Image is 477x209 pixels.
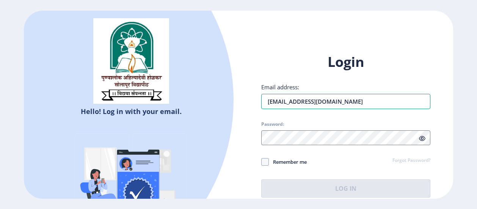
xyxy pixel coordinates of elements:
button: Log In [261,179,430,198]
label: Password: [261,121,284,127]
input: Email address [261,94,430,109]
a: Forgot Password? [392,157,430,164]
span: Remember me [269,157,307,166]
img: sulogo.png [93,18,169,104]
label: Email address: [261,83,299,91]
h1: Login [261,53,430,71]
